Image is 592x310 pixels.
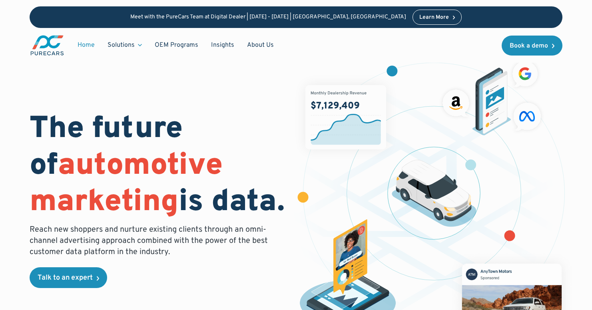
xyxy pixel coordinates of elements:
[30,147,223,222] span: automotive marketing
[241,38,280,53] a: About Us
[148,38,205,53] a: OEM Programs
[419,15,449,20] div: Learn More
[30,111,286,221] h1: The future of is data.
[30,34,65,56] img: purecars logo
[38,274,93,282] div: Talk to an expert
[30,267,107,288] a: Talk to an expert
[502,36,562,56] a: Book a demo
[439,58,545,135] img: ads on social media and advertising partners
[205,38,241,53] a: Insights
[392,160,476,227] img: illustration of a vehicle
[101,38,148,53] div: Solutions
[30,34,65,56] a: main
[30,224,273,258] p: Reach new shoppers and nurture existing clients through an omni-channel advertising approach comb...
[71,38,101,53] a: Home
[108,41,135,50] div: Solutions
[413,10,462,25] a: Learn More
[510,43,548,49] div: Book a demo
[130,14,406,21] p: Meet with the PureCars Team at Digital Dealer | [DATE] - [DATE] | [GEOGRAPHIC_DATA], [GEOGRAPHIC_...
[305,85,386,149] img: chart showing monthly dealership revenue of $7m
